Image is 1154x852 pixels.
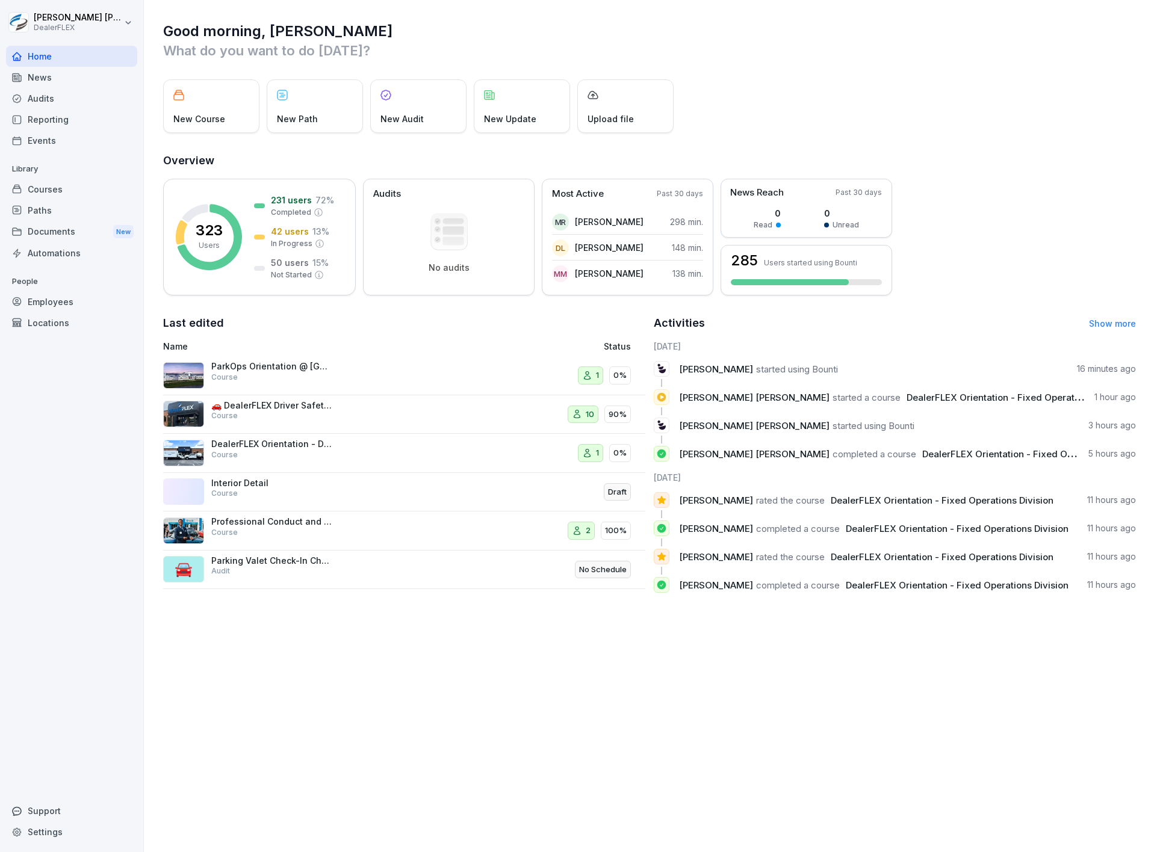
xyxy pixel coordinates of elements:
[6,221,137,243] a: DocumentsNew
[756,551,825,563] span: rated the course
[831,495,1053,506] span: DealerFLEX Orientation - Fixed Operations Division
[764,258,857,267] p: Users started using Bounti
[552,239,569,256] div: DL
[211,478,332,489] p: Interior Detail
[211,555,332,566] p: Parking Valet Check-In Checklist
[1087,522,1136,534] p: 11 hours ago
[196,223,223,238] p: 323
[670,215,703,228] p: 298 min.
[211,361,332,372] p: ParkOps Orientation @ [GEOGRAPHIC_DATA]
[756,523,840,534] span: completed a course
[211,372,238,383] p: Course
[429,262,470,273] p: No audits
[575,267,644,280] p: [PERSON_NAME]
[373,187,401,201] p: Audits
[831,551,1053,563] span: DealerFLEX Orientation - Fixed Operations Division
[1087,494,1136,506] p: 11 hours ago
[211,439,332,449] p: DealerFLEX Orientation - Detail Division
[6,821,137,842] a: Settings
[271,256,309,269] p: 50 users
[1094,391,1136,403] p: 1 hour ago
[312,225,329,238] p: 13 %
[754,207,781,220] p: 0
[824,207,859,220] p: 0
[6,312,137,333] a: Locations
[609,409,627,421] p: 90%
[6,800,137,821] div: Support
[6,159,137,179] p: Library
[211,449,238,460] p: Course
[679,495,753,506] span: [PERSON_NAME]
[6,291,137,312] div: Employees
[730,186,784,200] p: News Reach
[163,551,645,590] a: 🚘Parking Valet Check-In ChecklistAuditNo Schedule
[552,265,569,282] div: MM
[113,225,134,239] div: New
[604,340,631,353] p: Status
[586,409,594,421] p: 10
[271,238,312,249] p: In Progress
[654,471,1136,484] h6: [DATE]
[552,214,569,230] div: MR
[613,447,627,459] p: 0%
[175,558,193,580] p: 🚘
[846,523,1069,534] span: DealerFLEX Orientation - Fixed Operations Division
[163,440,204,466] img: iylp24rw87ejcq0bh277qvmh.png
[731,253,758,268] h3: 285
[654,315,705,332] h2: Activities
[907,392,1129,403] span: DealerFLEX Orientation - Fixed Operations Division
[271,194,312,206] p: 231 users
[575,215,644,228] p: [PERSON_NAME]
[6,130,137,151] a: Events
[163,315,645,332] h2: Last edited
[679,420,830,431] span: [PERSON_NAME] [PERSON_NAME]
[1089,318,1136,329] a: Show more
[163,22,1136,41] h1: Good morning, [PERSON_NAME]
[173,113,225,125] p: New Course
[654,340,1136,353] h6: [DATE]
[756,579,840,591] span: completed a course
[756,363,838,375] span: started using Bounti
[6,200,137,221] div: Paths
[605,525,627,537] p: 100%
[833,448,916,460] span: completed a course
[380,113,424,125] p: New Audit
[679,448,830,460] span: [PERSON_NAME] [PERSON_NAME]
[211,400,332,411] p: 🚗 DealerFLEX Driver Safety Training & Evaluation
[163,152,1136,169] h2: Overview
[833,220,859,230] p: Unread
[163,434,645,473] a: DealerFLEX Orientation - Detail DivisionCourse10%
[163,511,645,551] a: Professional Conduct and Harassment Prevention for Valet EmployeesCourse2100%
[657,188,703,199] p: Past 30 days
[163,401,204,427] img: da8qswpfqixsakdmmzotmdit.png
[211,410,238,421] p: Course
[6,109,137,130] a: Reporting
[575,241,644,254] p: [PERSON_NAME]
[484,113,536,125] p: New Update
[163,517,204,544] img: yfsleesgksgx0a54tq96xrfr.png
[6,88,137,109] a: Audits
[679,579,753,591] span: [PERSON_NAME]
[679,392,830,403] span: [PERSON_NAME] [PERSON_NAME]
[34,13,122,23] p: [PERSON_NAME] [PERSON_NAME]
[6,179,137,200] div: Courses
[756,495,825,506] span: rated the course
[211,488,238,499] p: Course
[6,46,137,67] a: Home
[672,241,703,254] p: 148 min.
[211,566,230,576] p: Audit
[679,523,753,534] span: [PERSON_NAME]
[271,225,309,238] p: 42 users
[836,187,882,198] p: Past 30 days
[754,220,772,230] p: Read
[163,356,645,395] a: ParkOps Orientation @ [GEOGRAPHIC_DATA]Course10%
[277,113,318,125] p: New Path
[1077,363,1136,375] p: 16 minutes ago
[608,486,627,498] p: Draft
[613,369,627,381] p: 0%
